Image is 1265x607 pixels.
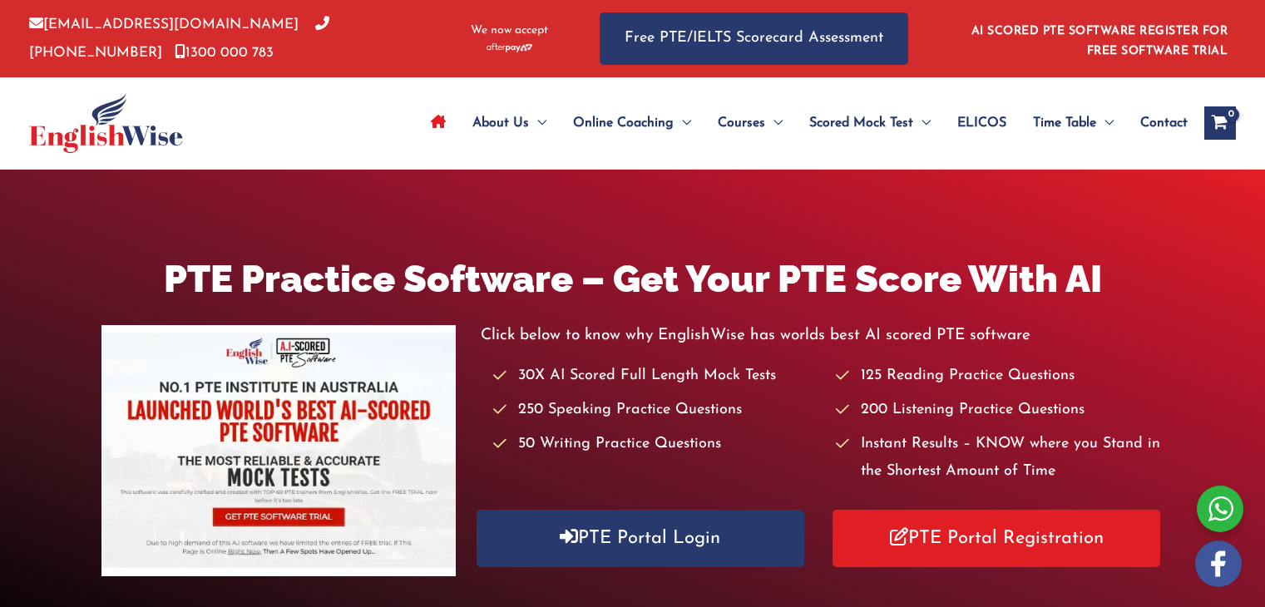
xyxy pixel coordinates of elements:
[836,363,1164,390] li: 125 Reading Practice Questions
[836,397,1164,424] li: 200 Listening Practice Questions
[913,94,931,152] span: Menu Toggle
[836,431,1164,486] li: Instant Results – KNOW where you Stand in the Shortest Amount of Time
[809,94,913,152] span: Scored Mock Test
[957,94,1006,152] span: ELICOS
[961,12,1236,66] aside: Header Widget 1
[600,12,908,65] a: Free PTE/IELTS Scorecard Assessment
[29,93,183,153] img: cropped-ew-logo
[471,22,548,39] span: We now accept
[418,94,1188,152] nav: Site Navigation: Main Menu
[718,94,765,152] span: Courses
[472,94,529,152] span: About Us
[765,94,783,152] span: Menu Toggle
[481,322,1164,349] p: Click below to know why EnglishWise has worlds best AI scored PTE software
[29,17,299,32] a: [EMAIL_ADDRESS][DOMAIN_NAME]
[175,46,274,60] a: 1300 000 783
[796,94,944,152] a: Scored Mock TestMenu Toggle
[1020,94,1127,152] a: Time TableMenu Toggle
[101,325,456,576] img: pte-institute-main
[944,94,1020,152] a: ELICOS
[477,510,804,567] a: PTE Portal Login
[1140,94,1188,152] span: Contact
[1204,106,1236,140] a: View Shopping Cart, empty
[493,431,821,458] li: 50 Writing Practice Questions
[674,94,691,152] span: Menu Toggle
[833,510,1160,567] a: PTE Portal Registration
[459,94,560,152] a: About UsMenu Toggle
[493,363,821,390] li: 30X AI Scored Full Length Mock Tests
[29,17,329,59] a: [PHONE_NUMBER]
[529,94,546,152] span: Menu Toggle
[1096,94,1114,152] span: Menu Toggle
[1033,94,1096,152] span: Time Table
[573,94,674,152] span: Online Coaching
[704,94,796,152] a: CoursesMenu Toggle
[971,25,1228,57] a: AI SCORED PTE SOFTWARE REGISTER FOR FREE SOFTWARE TRIAL
[1127,94,1188,152] a: Contact
[560,94,704,152] a: Online CoachingMenu Toggle
[101,253,1164,305] h1: PTE Practice Software – Get Your PTE Score With AI
[1195,540,1242,587] img: white-facebook.png
[487,43,532,52] img: Afterpay-Logo
[493,397,821,424] li: 250 Speaking Practice Questions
